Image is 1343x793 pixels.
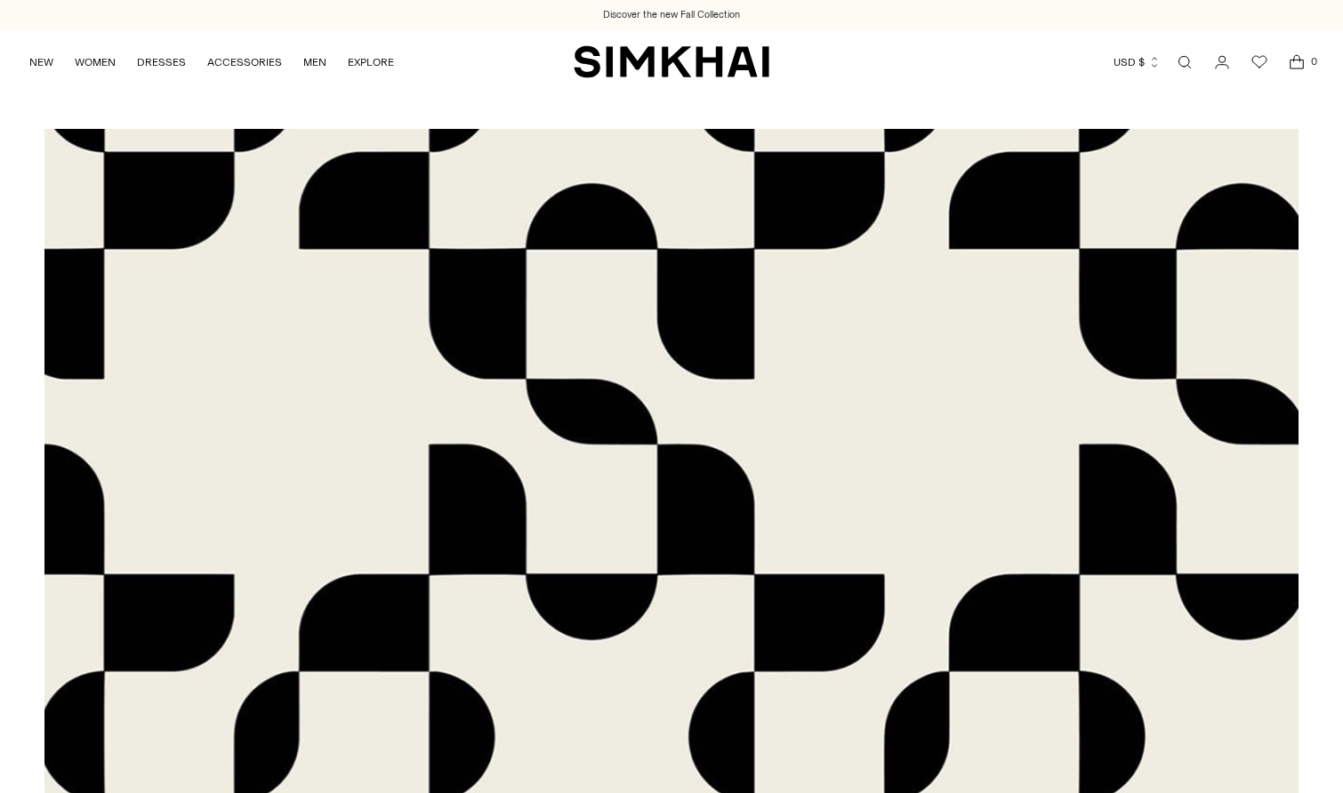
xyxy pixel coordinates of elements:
[574,44,769,79] a: SIMKHAI
[303,43,326,82] a: MEN
[1279,44,1315,80] a: Open cart modal
[348,43,394,82] a: EXPLORE
[1204,44,1240,80] a: Go to the account page
[29,43,53,82] a: NEW
[137,43,186,82] a: DRESSES
[1114,43,1161,82] button: USD $
[207,43,282,82] a: ACCESSORIES
[1242,44,1277,80] a: Wishlist
[603,8,740,22] a: Discover the new Fall Collection
[75,43,116,82] a: WOMEN
[1167,44,1202,80] a: Open search modal
[1306,53,1322,69] span: 0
